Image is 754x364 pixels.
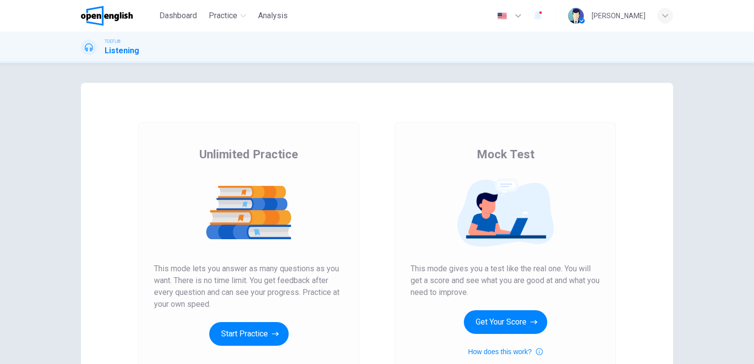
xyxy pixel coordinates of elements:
span: Mock Test [477,146,534,162]
span: Unlimited Practice [199,146,298,162]
span: This mode gives you a test like the real one. You will get a score and see what you are good at a... [411,263,600,298]
img: en [496,12,508,20]
button: Analysis [254,7,292,25]
button: Start Practice [209,322,289,346]
button: Get Your Score [464,310,547,334]
span: Practice [209,10,237,22]
button: Practice [205,7,250,25]
img: OpenEnglish logo [81,6,133,26]
span: This mode lets you answer as many questions as you want. There is no time limit. You get feedback... [154,263,343,310]
a: OpenEnglish logo [81,6,155,26]
span: Analysis [258,10,288,22]
div: [PERSON_NAME] [592,10,645,22]
button: Dashboard [155,7,201,25]
h1: Listening [105,45,139,57]
span: Dashboard [159,10,197,22]
button: How does this work? [468,346,542,358]
span: TOEFL® [105,38,120,45]
img: Profile picture [568,8,584,24]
